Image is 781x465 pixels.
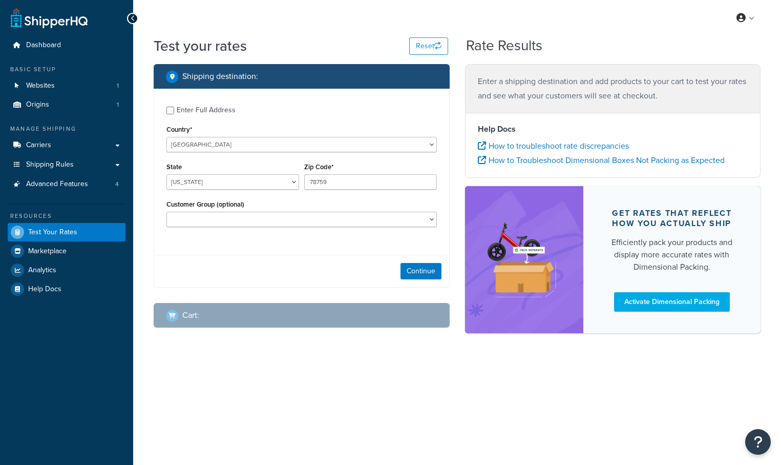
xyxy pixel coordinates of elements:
img: feature-image-dim-d40ad3071a2b3c8e08177464837368e35600d3c5e73b18a22c1e4bb210dc32ac.png [480,201,568,318]
a: Dashboard [8,36,125,55]
label: Zip Code* [304,163,333,171]
span: Help Docs [28,285,61,294]
h2: Shipping destination : [182,72,258,81]
span: 4 [115,180,119,189]
a: Carriers [8,136,125,155]
span: Analytics [28,266,56,275]
button: Continue [400,263,441,279]
a: Shipping Rules [8,155,125,174]
span: 1 [117,100,119,109]
li: Advanced Features [8,175,125,194]
h1: Test your rates [154,36,247,56]
span: Origins [26,100,49,109]
span: 1 [117,82,119,90]
span: Marketplace [28,247,67,256]
span: Shipping Rules [26,160,74,169]
span: Advanced Features [26,180,88,189]
div: Manage Shipping [8,125,125,133]
a: Help Docs [8,280,125,298]
h2: Rate Results [466,38,542,54]
span: Test Your Rates [28,228,77,237]
h2: Cart : [182,311,199,320]
a: How to troubleshoot rate discrepancies [478,140,629,152]
a: Analytics [8,261,125,279]
li: Origins [8,95,125,114]
span: Websites [26,82,55,90]
div: Basic Setup [8,65,125,74]
a: Marketplace [8,242,125,260]
span: Carriers [26,141,51,150]
li: Websites [8,76,125,95]
div: Get rates that reflect how you actually ship [608,208,736,229]
a: How to Troubleshoot Dimensional Boxes Not Packing as Expected [478,154,725,166]
span: Dashboard [26,41,61,50]
button: Reset [409,37,448,55]
a: Test Your Rates [8,223,125,241]
p: Enter a shipping destination and add products to your cart to test your rates and see what your c... [478,74,748,103]
input: Enter Full Address [166,107,174,114]
a: Origins1 [8,95,125,114]
div: Enter Full Address [177,103,236,117]
label: Customer Group (optional) [166,200,244,208]
label: State [166,163,182,171]
label: Country* [166,126,192,133]
button: Open Resource Center [745,429,771,455]
a: Websites1 [8,76,125,95]
h4: Help Docs [478,123,748,135]
a: Advanced Features4 [8,175,125,194]
div: Resources [8,212,125,220]
div: Efficiently pack your products and display more accurate rates with Dimensional Packing. [608,236,736,273]
a: Activate Dimensional Packing [614,292,730,312]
